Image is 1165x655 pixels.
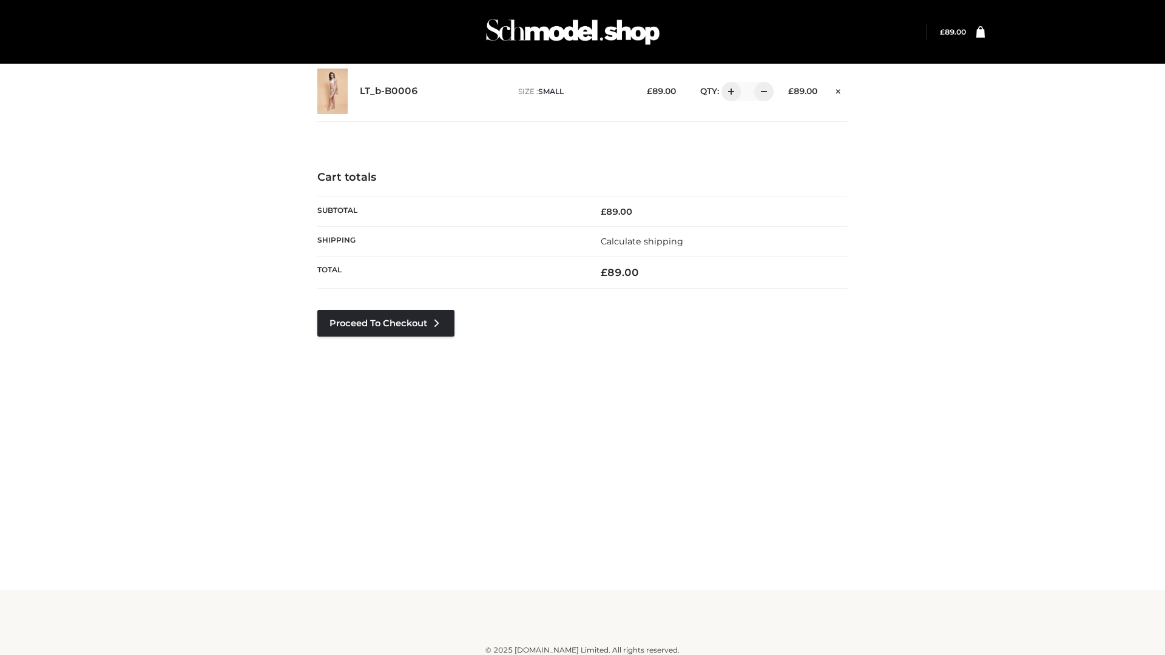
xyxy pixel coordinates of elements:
a: LT_b-B0006 [360,86,418,97]
p: size : [518,86,628,97]
span: SMALL [538,87,564,96]
bdi: 89.00 [940,27,966,36]
bdi: 89.00 [788,86,817,96]
span: £ [601,206,606,217]
a: Remove this item [829,82,848,98]
span: £ [940,27,945,36]
a: Proceed to Checkout [317,310,454,337]
span: £ [647,86,652,96]
span: £ [601,266,607,278]
img: Schmodel Admin 964 [482,8,664,56]
bdi: 89.00 [601,206,632,217]
a: £89.00 [940,27,966,36]
a: Calculate shipping [601,236,683,247]
bdi: 89.00 [647,86,676,96]
th: Shipping [317,226,582,256]
bdi: 89.00 [601,266,639,278]
h4: Cart totals [317,171,848,184]
span: £ [788,86,794,96]
th: Total [317,257,582,289]
img: LT_b-B0006 - SMALL [317,69,348,114]
th: Subtotal [317,196,582,226]
div: QTY: [688,82,769,101]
